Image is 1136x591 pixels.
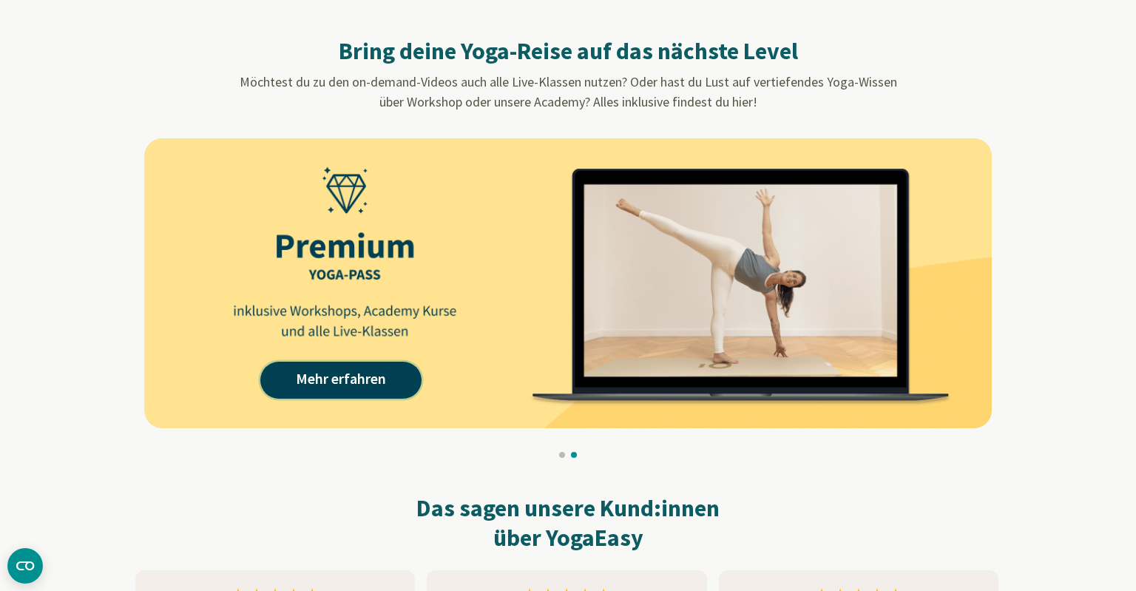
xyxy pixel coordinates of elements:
h2: Bring deine Yoga-Reise auf das nächste Level [159,36,977,66]
button: CMP-Widget öffnen [7,548,43,584]
p: Möchtest du zu den on-demand-Videos auch alle Live-Klassen nutzen? Oder hast du Lust auf vertiefe... [159,72,977,112]
h2: Das sagen unsere Kund:innen über YogaEasy [135,493,1001,553]
a: Mehr erfahren [260,362,422,399]
img: AAffA0nNPuCLAAAAAElFTkSuQmCC [144,138,992,428]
